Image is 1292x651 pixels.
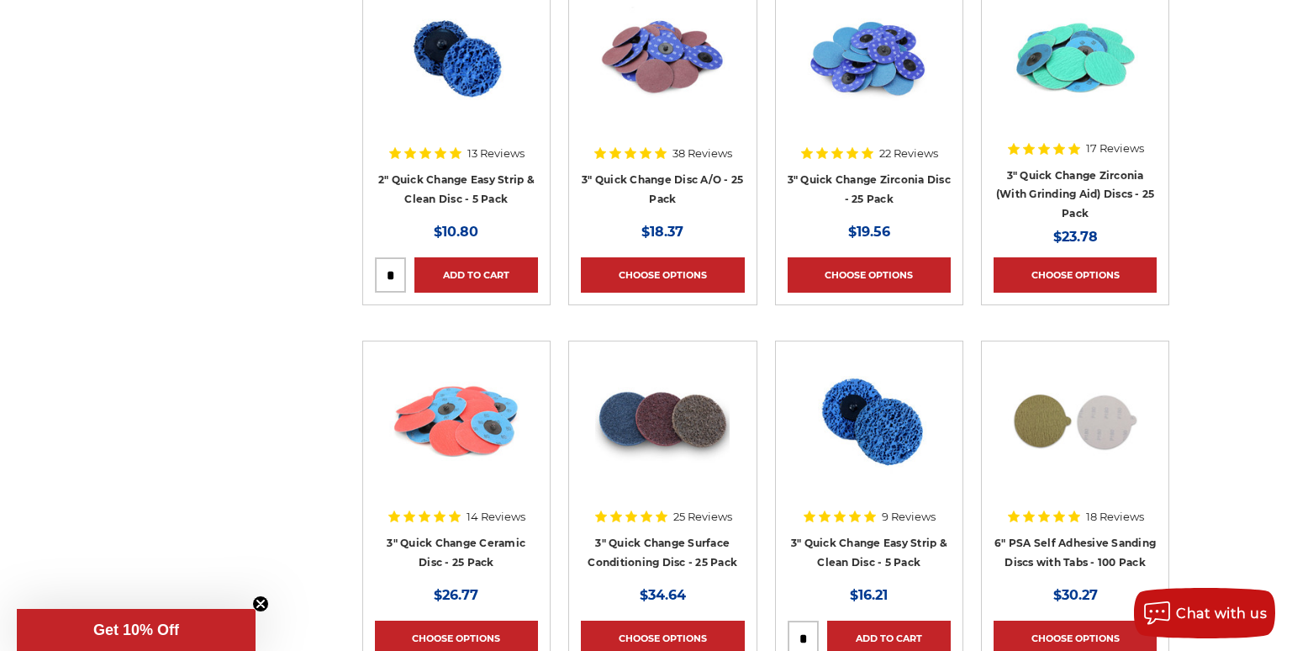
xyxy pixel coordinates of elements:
[788,257,951,293] a: Choose Options
[434,587,478,603] span: $26.77
[1008,353,1142,488] img: 6 inch psa sanding disc
[672,148,732,159] span: 38 Reviews
[389,353,524,488] img: 3 inch ceramic roloc discs
[788,353,951,516] a: 3 inch blue strip it quick change discs by BHA
[581,353,744,516] a: 3-inch surface conditioning quick change disc by Black Hawk Abrasives
[387,537,525,569] a: 3" Quick Change Ceramic Disc - 25 Pack
[1086,143,1144,154] span: 17 Reviews
[1086,511,1144,522] span: 18 Reviews
[17,609,256,651] div: Get 10% OffClose teaser
[996,169,1155,220] a: 3" Quick Change Zirconia (With Grinding Aid) Discs - 25 Pack
[791,537,947,569] a: 3" Quick Change Easy Strip & Clean Disc - 5 Pack
[1053,229,1098,245] span: $23.78
[673,511,732,522] span: 25 Reviews
[434,224,478,240] span: $10.80
[848,224,890,240] span: $19.56
[994,353,1157,516] a: 6 inch psa sanding disc
[1053,587,1098,603] span: $30.27
[582,173,743,205] a: 3" Quick Change Disc A/O - 25 Pack
[588,537,737,569] a: 3" Quick Change Surface Conditioning Disc - 25 Pack
[788,173,951,205] a: 3" Quick Change Zirconia Disc - 25 Pack
[93,622,179,638] span: Get 10% Off
[1134,588,1275,638] button: Chat with us
[1176,606,1267,622] span: Chat with us
[882,511,936,522] span: 9 Reviews
[994,537,1156,569] a: 6" PSA Self Adhesive Sanding Discs with Tabs - 100 Pack
[378,173,535,205] a: 2" Quick Change Easy Strip & Clean Disc - 5 Pack
[850,587,888,603] span: $16.21
[252,595,269,612] button: Close teaser
[879,148,938,159] span: 22 Reviews
[641,224,683,240] span: $18.37
[994,257,1157,293] a: Choose Options
[467,148,525,159] span: 13 Reviews
[467,511,525,522] span: 14 Reviews
[595,353,730,488] img: 3-inch surface conditioning quick change disc by Black Hawk Abrasives
[414,257,538,293] a: Add to Cart
[640,587,686,603] span: $34.64
[801,353,936,488] img: 3 inch blue strip it quick change discs by BHA
[581,257,744,293] a: Choose Options
[375,353,538,516] a: 3 inch ceramic roloc discs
